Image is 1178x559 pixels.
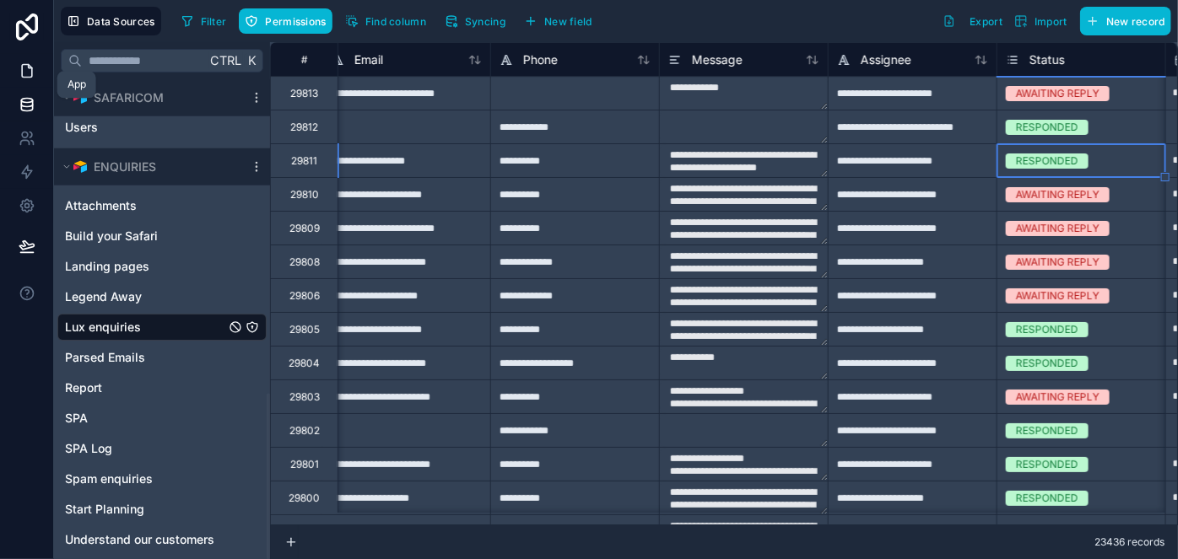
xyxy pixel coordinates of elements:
span: Start Planning [65,501,144,518]
div: RESPONDED [1016,322,1078,337]
div: RESPONDED [1016,491,1078,506]
div: 29801 [290,458,319,471]
span: Find column [365,15,426,28]
div: # [284,53,325,66]
div: RESPONDED [1016,457,1078,472]
a: Permissions [239,8,338,34]
span: Legend Away [65,288,142,305]
span: Attachments [65,197,137,214]
span: Import [1035,15,1067,28]
div: 29812 [290,121,318,134]
img: Airtable Logo [73,160,87,174]
span: Understand our customers [65,531,214,548]
div: Understand our customers [57,526,267,553]
span: New record [1106,15,1165,28]
span: SAFARICOM [94,89,164,106]
div: 29804 [289,357,320,370]
span: Permissions [265,15,326,28]
div: Build your Safari [57,223,267,250]
div: RESPONDED [1016,153,1078,169]
a: Syncing [439,8,518,34]
div: RESPONDED [1016,524,1078,540]
div: Lux enquiries [57,314,267,341]
div: AWAITING REPLY [1016,221,1100,236]
div: Report [57,374,267,401]
a: Landing pages [65,258,225,275]
span: SPA Log [65,440,112,457]
a: Legend Away [65,288,225,305]
span: Ctrl [208,50,243,71]
div: 29809 [289,222,320,235]
a: Build your Safari [65,228,225,245]
button: Airtable LogoSAFARICOM [57,86,243,110]
div: AWAITING REPLY [1016,187,1100,202]
button: Data Sources [61,7,161,35]
span: ENQUIRIES [94,159,156,175]
span: Message [692,51,743,68]
div: RESPONDED [1016,423,1078,438]
span: Assignee [861,51,911,68]
div: RESPONDED [1016,356,1078,371]
button: Syncing [439,8,511,34]
a: Report [65,379,225,396]
button: Export [937,7,1008,35]
div: 29808 [289,255,320,269]
button: Find column [339,8,432,34]
a: Lux enquiries [65,319,225,336]
a: Understand our customers [65,531,225,548]
button: New record [1080,7,1171,35]
div: AWAITING REPLY [1016,288,1100,304]
div: Landing pages [57,253,267,280]
a: Spam enquiries [65,470,225,487]
span: Email [354,51,383,68]
div: AWAITING REPLY [1016,255,1100,270]
span: Report [65,379,102,396]
button: Filter [175,8,233,34]
span: Build your Safari [65,228,158,245]
a: Parsed Emails [65,349,225,366]
span: Lux enquiries [65,319,141,336]
div: 29805 [289,323,320,336]
span: New field [544,15,592,28]
button: Airtable LogoENQUIRIES [57,155,243,179]
div: 29803 [289,390,320,404]
div: 29800 [289,492,320,505]
span: Landing pages [65,258,149,275]
div: AWAITING REPLY [1016,86,1100,101]
div: Spam enquiries [57,465,267,492]
div: SPA [57,405,267,432]
button: Import [1008,7,1073,35]
span: 23436 records [1094,535,1164,549]
span: SPA [65,410,88,427]
span: Status [1029,51,1065,68]
button: New field [518,8,598,34]
div: RESPONDED [1016,120,1078,135]
div: SPA Log [57,435,267,462]
a: Start Planning [65,501,225,518]
a: Users [65,119,225,136]
span: Users [65,119,98,136]
div: 29811 [291,154,317,168]
div: Legend Away [57,283,267,310]
div: 29810 [290,188,319,202]
span: Phone [523,51,558,68]
div: Start Planning [57,496,267,523]
a: SPA [65,410,225,427]
a: SPA Log [65,440,225,457]
button: Permissions [239,8,332,34]
div: 29806 [289,289,320,303]
span: Spam enquiries [65,470,153,487]
a: Attachments [65,197,225,214]
a: New record [1073,7,1171,35]
div: Parsed Emails [57,344,267,371]
div: AWAITING REPLY [1016,390,1100,405]
div: Users [57,114,267,141]
span: K [246,55,257,67]
div: Attachments [57,192,267,219]
span: Export [970,15,1002,28]
div: App [68,78,86,91]
div: 29813 [290,87,318,100]
span: Filter [201,15,227,28]
span: Syncing [465,15,505,28]
span: Parsed Emails [65,349,145,366]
